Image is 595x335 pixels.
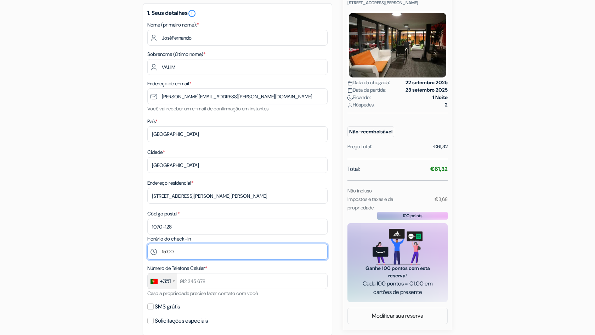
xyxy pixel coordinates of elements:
img: calendar.svg [347,80,353,86]
h5: 1. Seus detalhes [147,9,328,18]
label: Solicitações especiais [155,316,208,326]
span: Ficando: [347,94,371,101]
label: Nome (primeiro nome): [147,21,199,29]
div: Preço total: [347,143,372,150]
input: Insira seu e-mail [147,88,328,104]
i: error_outline [188,9,196,18]
a: Modificar sua reserva [348,309,447,323]
small: Não incluso [347,187,372,194]
input: Insira o último nome [147,59,328,75]
small: €3,68 [435,196,448,202]
span: Data da chegada: [347,79,390,86]
img: moon.svg [347,95,353,100]
strong: 2 [445,101,448,109]
span: Cada 100 pontos = €1,00 em cartões de presente [356,279,439,296]
span: 100 points [403,213,423,219]
strong: 22 setembro 2025 [406,79,448,86]
span: Hóspedes: [347,101,375,109]
label: SMS grátis [155,302,180,312]
small: Não-reembolsável [347,126,394,137]
img: calendar.svg [347,88,353,93]
span: Ganhe 100 pontos com esta reserva! [356,265,439,279]
div: +351 [160,277,171,285]
span: Total: [347,165,360,173]
div: Portugal: +351 [148,273,177,289]
label: Código postal [147,210,180,218]
img: gift_card_hero_new.png [373,229,423,265]
img: user_icon.svg [347,103,353,108]
input: Insira o primeiro nome [147,30,328,46]
strong: 1 Noite [432,94,448,101]
label: Horário do check-in [147,235,191,243]
strong: €61,32 [430,165,448,173]
label: Número de Telefone Celular [147,265,207,272]
label: Endereço residencial [147,179,193,187]
div: €61,32 [433,143,448,150]
label: Cidade [147,149,165,156]
small: Você vai receber um e-mail de confirmação em instantes [147,105,268,112]
span: Data de partida: [347,86,386,94]
a: error_outline [188,9,196,17]
small: Caso a propriedade precise fazer contato com você [147,290,258,296]
input: 912 345 678 [147,273,328,289]
label: Endereço de e-mail [147,80,191,87]
strong: 23 setembro 2025 [406,86,448,94]
label: País [147,118,158,125]
small: Impostos e taxas e da propriedade: [347,196,393,211]
label: Sobrenome (último nome) [147,51,205,58]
